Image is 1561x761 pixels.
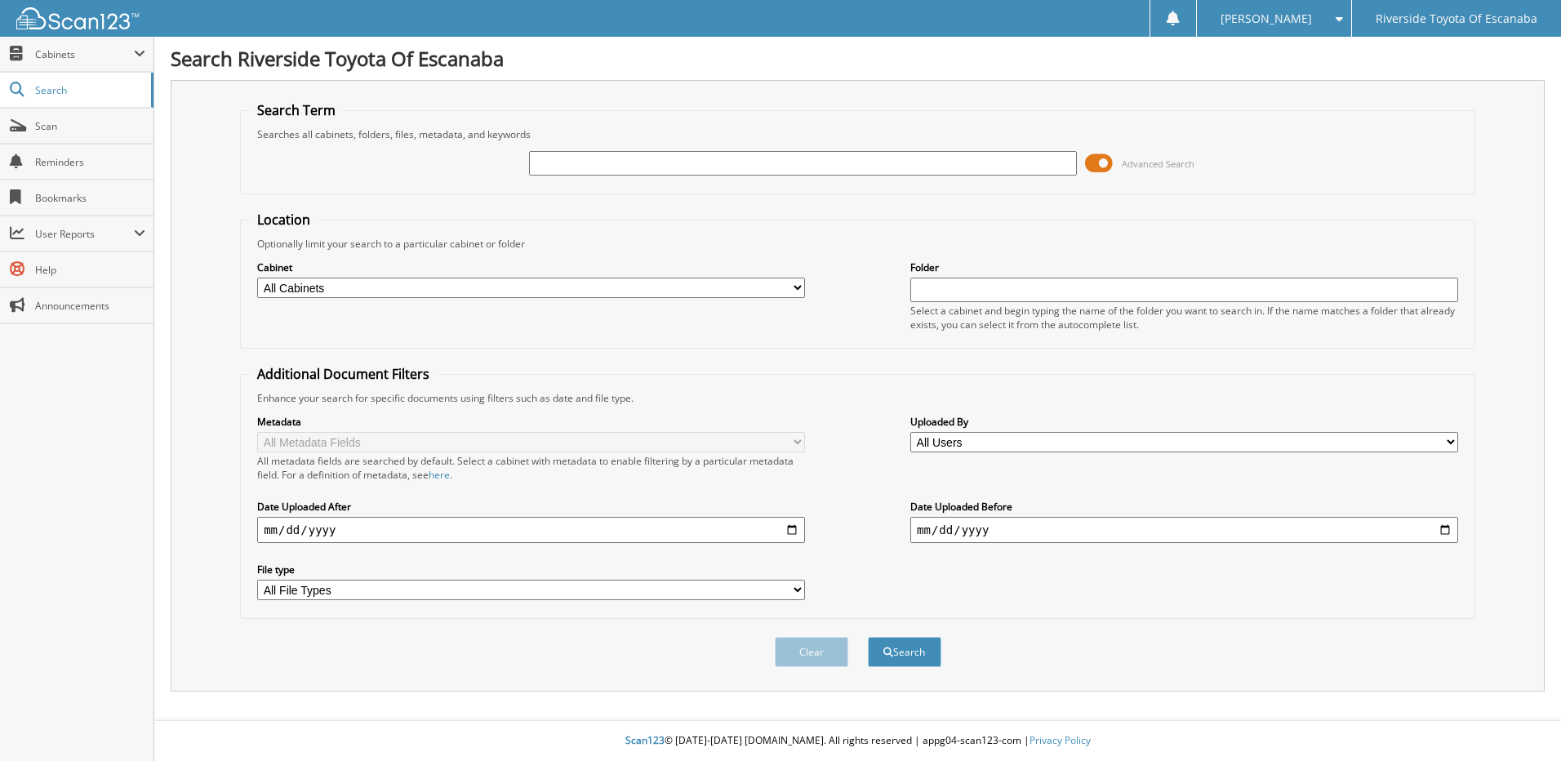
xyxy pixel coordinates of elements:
[625,733,665,747] span: Scan123
[35,299,145,313] span: Announcements
[249,237,1466,251] div: Optionally limit your search to a particular cabinet or folder
[16,7,139,29] img: scan123-logo-white.svg
[910,415,1458,429] label: Uploaded By
[249,101,344,119] legend: Search Term
[775,637,848,667] button: Clear
[910,517,1458,543] input: end
[257,517,805,543] input: start
[35,155,145,169] span: Reminders
[35,83,143,97] span: Search
[249,391,1466,405] div: Enhance your search for specific documents using filters such as date and file type.
[1122,158,1194,170] span: Advanced Search
[249,127,1466,141] div: Searches all cabinets, folders, files, metadata, and keywords
[257,260,805,274] label: Cabinet
[257,563,805,576] label: File type
[1479,683,1561,761] iframe: Chat Widget
[35,119,145,133] span: Scan
[910,500,1458,514] label: Date Uploaded Before
[257,415,805,429] label: Metadata
[1030,733,1091,747] a: Privacy Policy
[154,721,1561,761] div: © [DATE]-[DATE] [DOMAIN_NAME]. All rights reserved | appg04-scan123-com |
[249,211,318,229] legend: Location
[257,454,805,482] div: All metadata fields are searched by default. Select a cabinet with metadata to enable filtering b...
[171,45,1545,72] h1: Search Riverside Toyota Of Escanaba
[429,468,450,482] a: here
[35,263,145,277] span: Help
[257,500,805,514] label: Date Uploaded After
[35,191,145,205] span: Bookmarks
[1221,14,1312,24] span: [PERSON_NAME]
[910,304,1458,332] div: Select a cabinet and begin typing the name of the folder you want to search in. If the name match...
[249,365,438,383] legend: Additional Document Filters
[35,47,134,61] span: Cabinets
[910,260,1458,274] label: Folder
[1376,14,1537,24] span: Riverside Toyota Of Escanaba
[868,637,941,667] button: Search
[35,227,134,241] span: User Reports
